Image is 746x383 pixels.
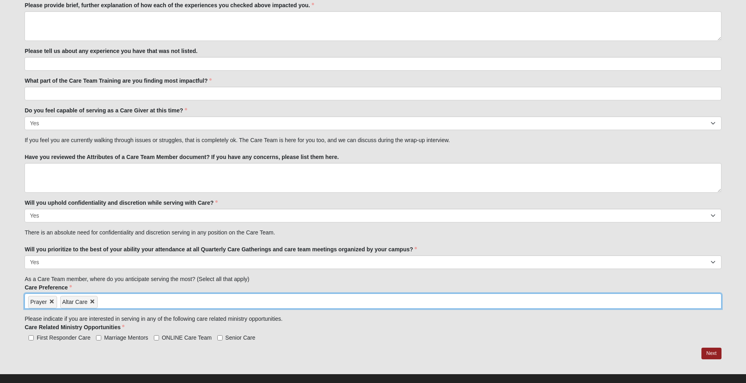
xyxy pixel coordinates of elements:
[25,199,217,207] label: Will you uphold confidentiality and discretion while serving with Care?
[29,335,34,340] input: First Responder Care
[62,299,88,305] span: Altar Care
[96,335,101,340] input: Marriage Mentors
[25,106,187,114] label: Do you feel capable of serving as a Care Giver at this time?
[217,335,223,340] input: Senior Care
[25,283,72,291] label: Care Preference
[25,1,314,9] label: Please provide brief, further explanation of how each of the experiences you checked above impact...
[37,334,90,341] span: First Responder Care
[225,334,255,341] span: Senior Care
[30,299,47,305] span: Prayer
[25,245,417,253] label: Will you prioritize to the best of your ability your attendance at all Quarterly Care Gatherings ...
[25,153,339,161] label: Have you reviewed the Attributes of a Care Team Member document? If you have any concerns, please...
[25,47,197,55] label: Please tell us about any experience you have that was not listed.
[25,323,125,331] label: Care Related Ministry Opportunities
[701,348,721,359] a: Next
[25,77,212,85] label: What part of the Care Team Training are you finding most impactful?
[104,334,148,341] span: Marriage Mentors
[162,334,212,341] span: ONLINE Care Team
[154,335,159,340] input: ONLINE Care Team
